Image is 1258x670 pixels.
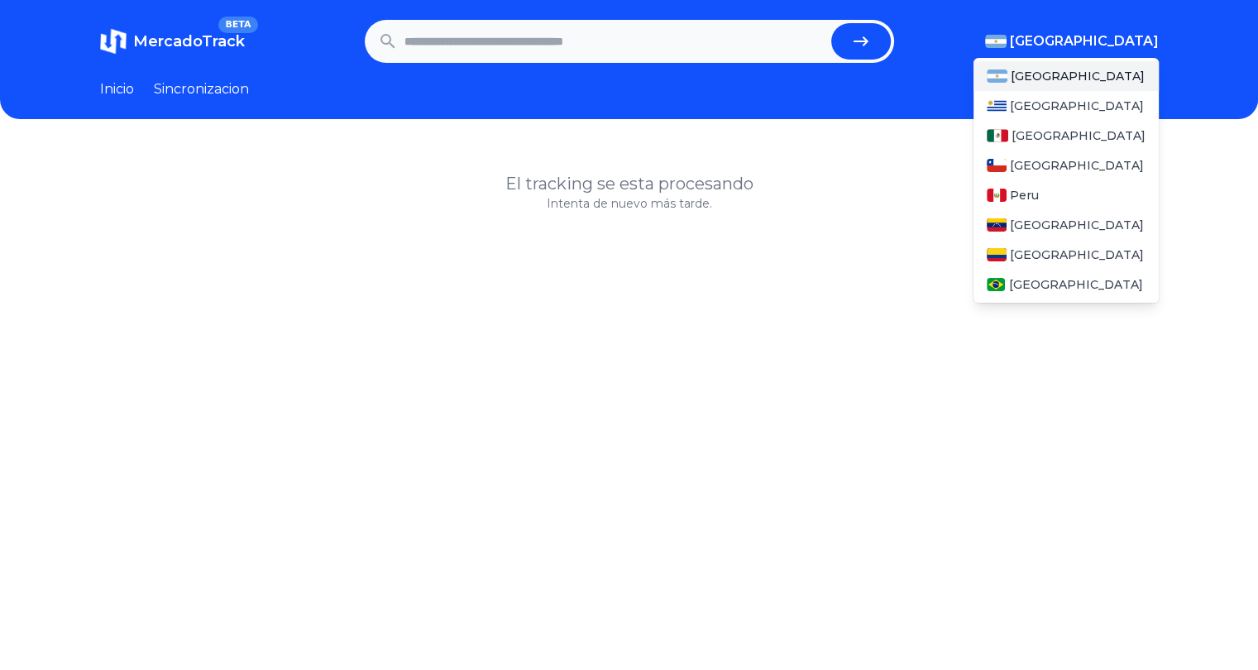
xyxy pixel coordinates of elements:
[1010,217,1144,233] span: [GEOGRAPHIC_DATA]
[987,159,1007,172] img: Chile
[100,28,245,55] a: MercadoTrackBETA
[1010,187,1039,203] span: Peru
[100,172,1159,195] h1: El tracking se esta procesando
[973,180,1159,210] a: PeruPeru
[1008,276,1142,293] span: [GEOGRAPHIC_DATA]
[985,31,1159,51] button: [GEOGRAPHIC_DATA]
[987,69,1008,83] img: Argentina
[1010,98,1144,114] span: [GEOGRAPHIC_DATA]
[973,121,1159,151] a: Mexico[GEOGRAPHIC_DATA]
[1012,127,1146,144] span: [GEOGRAPHIC_DATA]
[218,17,257,33] span: BETA
[987,218,1007,232] img: Venezuela
[987,189,1007,202] img: Peru
[987,99,1007,112] img: Uruguay
[973,270,1159,299] a: Brasil[GEOGRAPHIC_DATA]
[100,195,1159,212] p: Intenta de nuevo más tarde.
[154,79,249,99] a: Sincronizacion
[987,248,1007,261] img: Colombia
[973,240,1159,270] a: Colombia[GEOGRAPHIC_DATA]
[1011,68,1145,84] span: [GEOGRAPHIC_DATA]
[987,129,1008,142] img: Mexico
[973,91,1159,121] a: Uruguay[GEOGRAPHIC_DATA]
[973,210,1159,240] a: Venezuela[GEOGRAPHIC_DATA]
[1010,31,1159,51] span: [GEOGRAPHIC_DATA]
[985,35,1007,48] img: Argentina
[133,32,245,50] span: MercadoTrack
[1010,157,1144,174] span: [GEOGRAPHIC_DATA]
[100,28,127,55] img: MercadoTrack
[973,151,1159,180] a: Chile[GEOGRAPHIC_DATA]
[1010,246,1144,263] span: [GEOGRAPHIC_DATA]
[987,278,1006,291] img: Brasil
[973,61,1159,91] a: Argentina[GEOGRAPHIC_DATA]
[100,79,134,99] a: Inicio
